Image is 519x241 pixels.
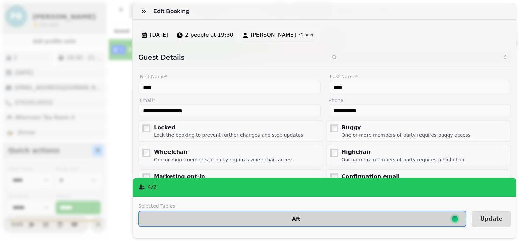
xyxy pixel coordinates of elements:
[298,32,314,38] span: • Dinner
[251,31,296,39] span: [PERSON_NAME]
[138,97,321,104] label: Email*
[154,156,294,163] div: One or more members of party requires wheelchair access
[342,132,471,139] div: One or more members of party requires buggy access
[150,31,168,39] span: [DATE]
[18,18,48,23] div: Domain: [URL]
[68,39,73,45] img: tab_keywords_by_traffic_grey.svg
[342,148,465,156] div: Highchair
[11,18,16,23] img: website_grey.svg
[342,124,471,132] div: Buggy
[138,203,466,209] label: Selected Tables
[138,73,321,81] label: First Name*
[342,173,469,181] div: Confirmation email
[472,211,511,227] button: Update
[154,173,247,181] div: Marketing opt-in
[11,11,16,16] img: logo_orange.svg
[19,11,33,16] div: v 4.0.24
[154,148,294,156] div: Wheelchair
[138,52,322,62] h2: Guest Details
[18,39,24,45] img: tab_domain_overview_orange.svg
[153,7,192,15] h3: Edit Booking
[154,132,303,139] div: Lock the booking to prevent further changes and stop updates
[342,156,465,163] div: One or more members of party requires a highchair
[185,31,233,39] span: 2 people at 19:30
[75,40,114,45] div: Keywords by Traffic
[26,40,61,45] div: Domain Overview
[138,211,466,227] button: Aft
[148,183,157,191] p: 4 / 2
[329,97,511,104] label: Phone
[154,124,303,132] div: Locked
[292,216,300,221] p: Aft
[480,216,502,222] span: Update
[329,73,511,81] label: Last Name*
